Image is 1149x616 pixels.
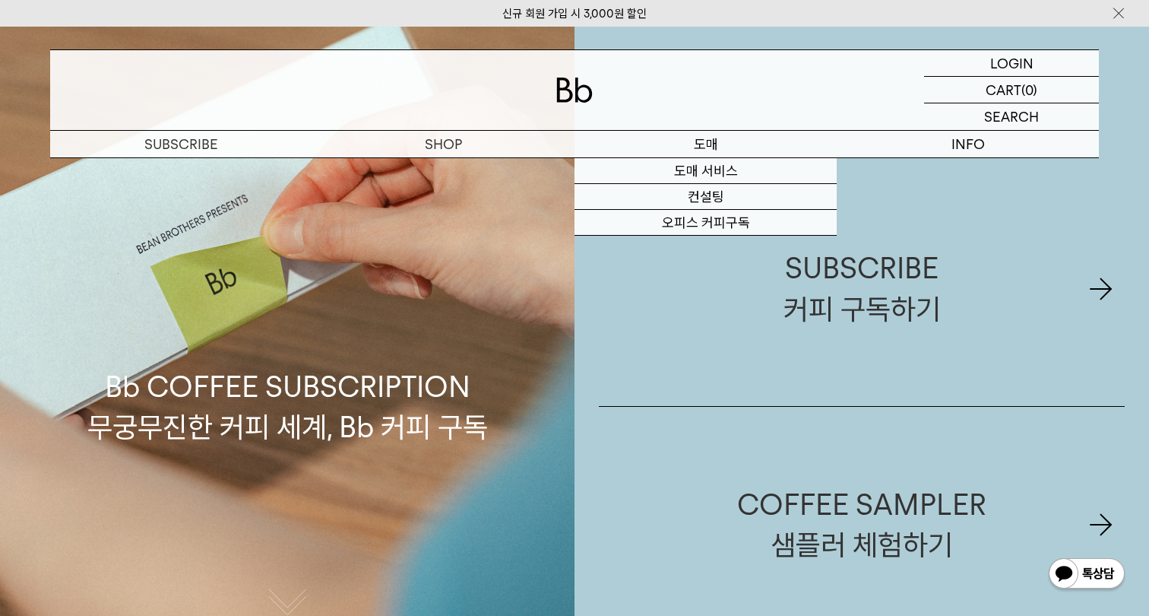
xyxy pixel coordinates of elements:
div: COFFEE SAMPLER 샘플러 체험하기 [737,484,986,565]
p: (0) [1021,77,1037,103]
p: 도매 [574,131,837,157]
a: CART (0) [924,77,1099,103]
a: 오피스 커피구독 [574,210,837,236]
a: SHOP [312,131,574,157]
img: 로고 [556,78,593,103]
a: 신규 회원 가입 시 3,000원 할인 [502,7,647,21]
a: SUBSCRIBE커피 구독하기 [599,171,1125,406]
a: LOGIN [924,50,1099,77]
p: INFO [837,131,1099,157]
a: 컨설팅 [574,184,837,210]
p: LOGIN [990,50,1033,76]
div: SUBSCRIBE 커피 구독하기 [783,248,941,329]
p: Bb COFFEE SUBSCRIPTION 무궁무진한 커피 세계, Bb 커피 구독 [87,222,488,447]
a: SUBSCRIBE [50,131,312,157]
a: 도매 서비스 [574,158,837,184]
p: CART [986,77,1021,103]
img: 카카오톡 채널 1:1 채팅 버튼 [1047,557,1126,593]
p: SEARCH [984,103,1039,130]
